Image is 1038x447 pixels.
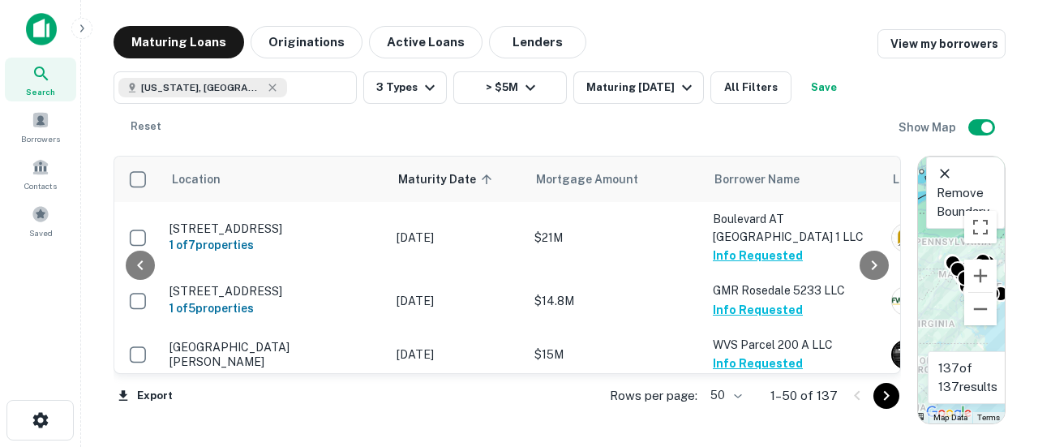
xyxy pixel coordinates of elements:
[912,413,924,420] button: Keyboard shortcuts
[877,29,1006,58] a: View my borrowers
[938,359,997,397] p: 137 of 137 results
[713,246,803,265] button: Info Requested
[714,170,800,189] span: Borrower Name
[141,80,263,95] span: [US_STATE], [GEOGRAPHIC_DATA]
[713,336,875,354] p: WVS Parcel 200 A LLC
[534,292,697,310] p: $14.8M
[114,384,177,408] button: Export
[169,299,380,317] h6: 1 of 5 properties
[369,26,483,58] button: Active Loans
[713,210,875,246] p: Boulevard AT [GEOGRAPHIC_DATA] 1 LLC
[710,71,791,104] button: All Filters
[964,260,997,292] button: Zoom in
[397,346,518,363] p: [DATE]
[713,354,803,373] button: Info Requested
[453,71,567,104] button: > $5M
[251,26,362,58] button: Originations
[922,402,976,423] img: Google
[899,118,959,136] h6: Show Map
[873,383,899,409] button: Go to next page
[5,105,76,148] a: Borrowers
[798,71,850,104] button: Save your search to get updates of matches that match your search criteria.
[922,402,976,423] a: Open this area in Google Maps (opens a new window)
[937,164,995,221] p: Remove Boundary
[169,284,380,299] p: [STREET_ADDRESS]
[770,386,838,406] p: 1–50 of 137
[534,229,697,247] p: $21M
[120,110,172,143] button: Reset
[898,346,914,363] p: T B
[933,412,967,423] button: Map Data
[573,71,704,104] button: Maturing [DATE]
[5,152,76,196] a: Contacts
[5,58,76,101] a: Search
[893,170,932,189] span: Lender
[26,85,55,98] span: Search
[397,229,518,247] p: [DATE]
[398,170,497,189] span: Maturity Date
[586,78,697,97] div: Maturing [DATE]
[24,179,57,192] span: Contacts
[610,386,697,406] p: Rows per page:
[26,13,57,45] img: capitalize-icon.png
[5,199,76,243] a: Saved
[161,157,388,202] th: Location
[526,157,705,202] th: Mortgage Amount
[892,287,920,315] img: picture
[536,170,659,189] span: Mortgage Amount
[363,71,447,104] button: 3 Types
[21,132,60,145] span: Borrowers
[169,221,380,236] p: [STREET_ADDRESS]
[705,157,883,202] th: Borrower Name
[169,236,380,254] h6: 1 of 7 properties
[918,157,1005,423] div: 0 0
[169,340,380,369] p: [GEOGRAPHIC_DATA][PERSON_NAME]
[977,413,1000,422] a: Terms (opens in new tab)
[397,292,518,310] p: [DATE]
[892,224,920,251] img: picture
[704,384,744,407] div: 50
[114,26,244,58] button: Maturing Loans
[713,282,875,299] p: GMR Rosedale 5233 LLC
[29,226,53,239] span: Saved
[713,300,803,320] button: Info Requested
[957,265,1038,343] iframe: Chat Widget
[489,26,586,58] button: Lenders
[964,211,997,243] button: Toggle fullscreen view
[171,170,221,189] span: Location
[534,346,697,363] p: $15M
[388,157,526,202] th: Maturity Date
